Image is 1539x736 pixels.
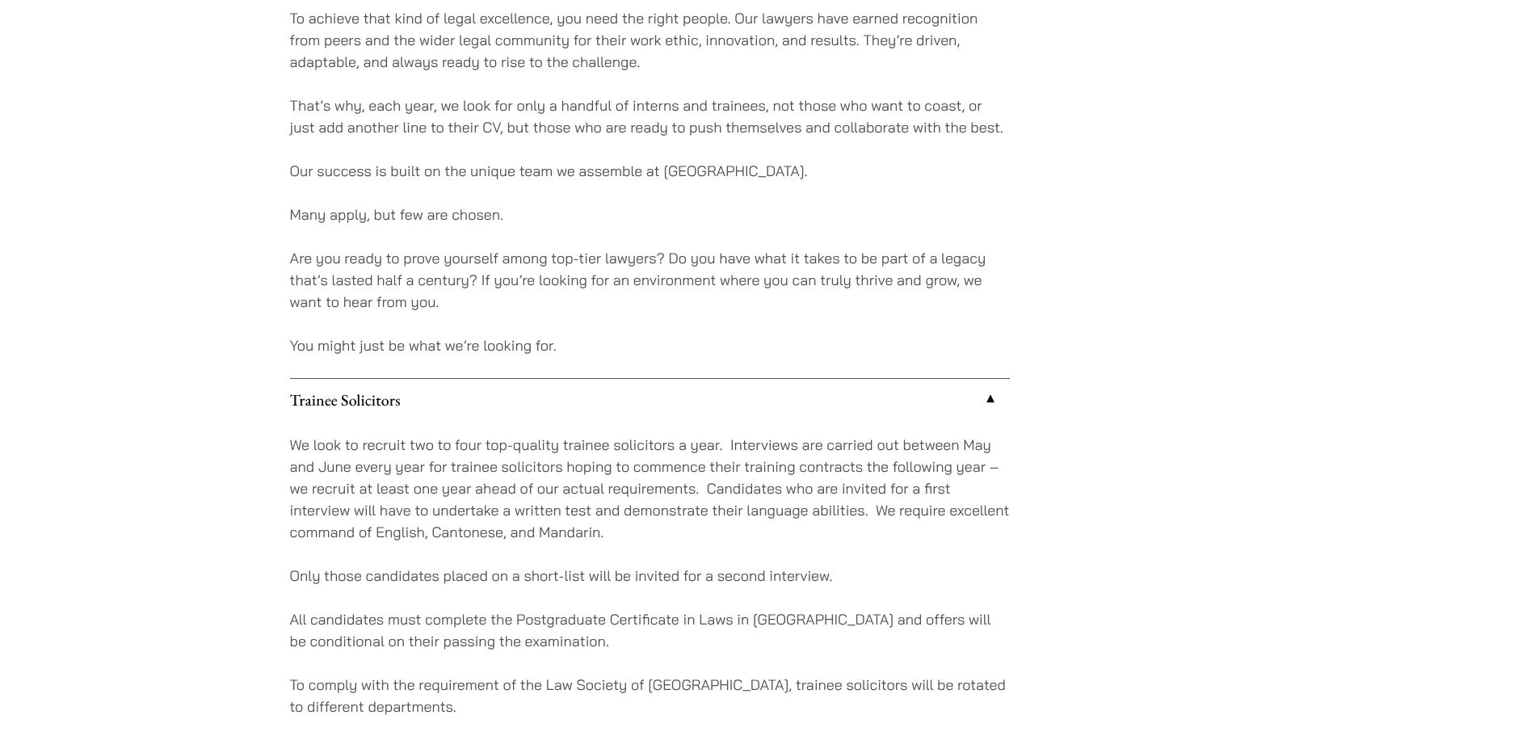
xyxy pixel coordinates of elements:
[290,608,1010,652] p: All candidates must complete the Postgraduate Certificate in Laws in [GEOGRAPHIC_DATA] and offers...
[290,434,1010,543] p: We look to recruit two to four top-quality trainee solicitors a year. Interviews are carried out ...
[290,674,1010,717] p: To comply with the requirement of the Law Society of [GEOGRAPHIC_DATA], trainee solicitors will b...
[290,565,1010,587] p: Only those candidates placed on a short-list will be invited for a second interview.
[290,204,1010,225] p: Many apply, but few are chosen.
[290,160,1010,182] p: Our success is built on the unique team we assemble at [GEOGRAPHIC_DATA].
[290,334,1010,356] p: You might just be what we’re looking for.
[290,247,1010,313] p: Are you ready to prove yourself among top-tier lawyers? Do you have what it takes to be part of a...
[290,95,1010,138] p: That’s why, each year, we look for only a handful of interns and trainees, not those who want to ...
[290,379,1010,421] a: Trainee Solicitors
[290,7,1010,73] p: To achieve that kind of legal excellence, you need the right people. Our lawyers have earned reco...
